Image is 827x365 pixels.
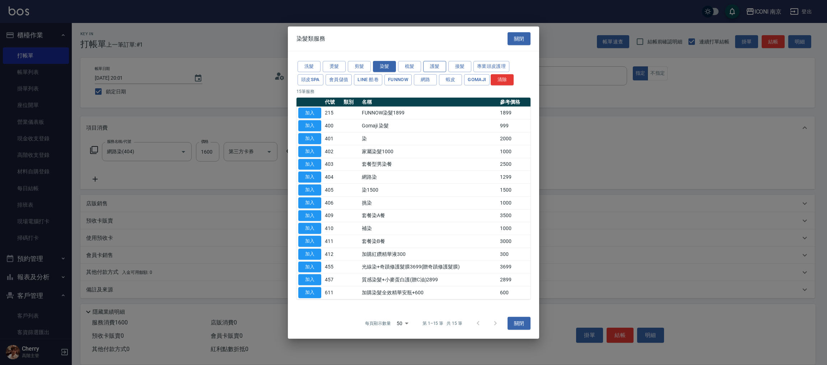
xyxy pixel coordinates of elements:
[323,171,342,184] td: 404
[298,223,321,234] button: 加入
[298,274,321,285] button: 加入
[498,183,531,196] td: 1500
[498,261,531,273] td: 3699
[498,158,531,171] td: 2500
[323,248,342,261] td: 412
[298,210,321,221] button: 加入
[360,286,498,299] td: 加購染髮全效精華安瓶+600
[323,97,342,107] th: 代號
[448,61,471,72] button: 接髮
[384,74,412,85] button: FUNNOW
[464,74,490,85] button: Gomaji
[498,145,531,158] td: 1000
[298,61,321,72] button: 洗髮
[498,248,531,261] td: 300
[298,249,321,260] button: 加入
[360,120,498,132] td: Gomaji 染髮
[323,132,342,145] td: 401
[360,158,498,171] td: 套餐型男染餐
[394,314,411,333] div: 50
[360,209,498,222] td: 套餐染A餐
[508,32,531,45] button: 關閉
[498,107,531,120] td: 1899
[326,74,352,85] button: 會員儲值
[491,74,514,85] button: 清除
[296,88,531,94] p: 15 筆服務
[298,74,323,85] button: 頭皮SPA
[360,107,498,120] td: FUNNOW染髮1899
[422,320,462,327] p: 第 1–15 筆 共 15 筆
[498,286,531,299] td: 600
[323,286,342,299] td: 611
[360,261,498,273] td: 光線染+奇蹟修護髮膜3699(贈奇蹟修護髮膜)
[360,222,498,235] td: 補染
[296,35,325,42] span: 染髮類服務
[360,171,498,184] td: 網路染
[373,61,396,72] button: 染髮
[414,74,437,85] button: 網路
[498,273,531,286] td: 2899
[323,158,342,171] td: 403
[342,97,360,107] th: 類別
[360,235,498,248] td: 套餐染B餐
[360,145,498,158] td: 家屬染髮1000
[360,183,498,196] td: 染1500
[360,132,498,145] td: 染
[298,172,321,183] button: 加入
[473,61,509,72] button: 專業頭皮護理
[323,61,346,72] button: 燙髮
[498,120,531,132] td: 999
[423,61,446,72] button: 護髮
[323,261,342,273] td: 455
[298,261,321,272] button: 加入
[498,132,531,145] td: 2000
[365,320,391,327] p: 每頁顯示數量
[498,222,531,235] td: 1000
[360,248,498,261] td: 加購紅鑽精華液300
[323,196,342,209] td: 406
[323,183,342,196] td: 405
[298,133,321,144] button: 加入
[323,235,342,248] td: 411
[323,145,342,158] td: 402
[498,171,531,184] td: 1299
[360,97,498,107] th: 名稱
[298,107,321,118] button: 加入
[354,74,382,85] button: LINE 酷卷
[498,97,531,107] th: 參考價格
[323,273,342,286] td: 457
[298,159,321,170] button: 加入
[498,196,531,209] td: 1000
[398,61,421,72] button: 梳髮
[298,236,321,247] button: 加入
[298,120,321,131] button: 加入
[508,317,531,330] button: 關閉
[298,184,321,196] button: 加入
[348,61,371,72] button: 剪髮
[439,74,462,85] button: 蝦皮
[498,209,531,222] td: 3500
[360,273,498,286] td: 質感染髮+小麥蛋白護(贈C油)2899
[323,120,342,132] td: 400
[323,107,342,120] td: 215
[498,235,531,248] td: 3000
[323,222,342,235] td: 410
[323,209,342,222] td: 409
[360,196,498,209] td: 挑染
[298,287,321,298] button: 加入
[298,197,321,209] button: 加入
[298,146,321,157] button: 加入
